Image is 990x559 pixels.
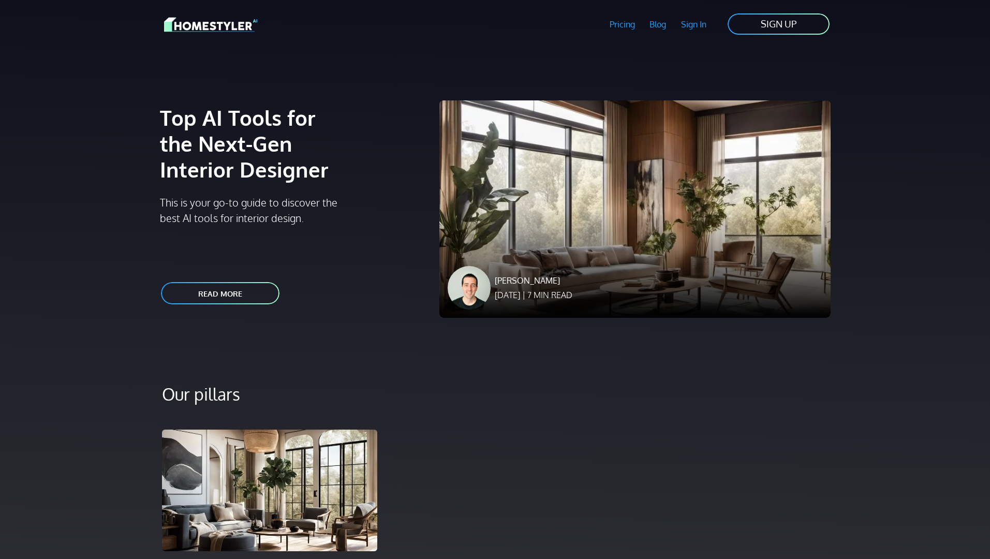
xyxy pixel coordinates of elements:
[602,12,642,36] a: Pricing
[727,12,831,36] a: SIGN UP
[642,12,674,36] a: Blog
[674,12,714,36] a: Sign In
[448,266,491,310] img: post creator picture
[162,430,377,551] img: post image
[439,100,831,318] img: post image
[154,384,837,405] h4: Our pillars
[160,105,353,182] a: Top AI Tools for the Next-Gen Interior Designer
[495,274,572,287] p: [PERSON_NAME]
[160,281,280,305] a: READ MORE
[160,195,353,226] p: This is your go-to guide to discover the best AI tools for interior design.
[439,203,831,213] a: post image post creator picture [PERSON_NAME] [DATE] | 7 MIN READ
[164,16,257,34] img: HomeStyler AI logo
[495,289,572,301] p: [DATE] | 7 MIN READ
[186,287,255,300] p: READ MORE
